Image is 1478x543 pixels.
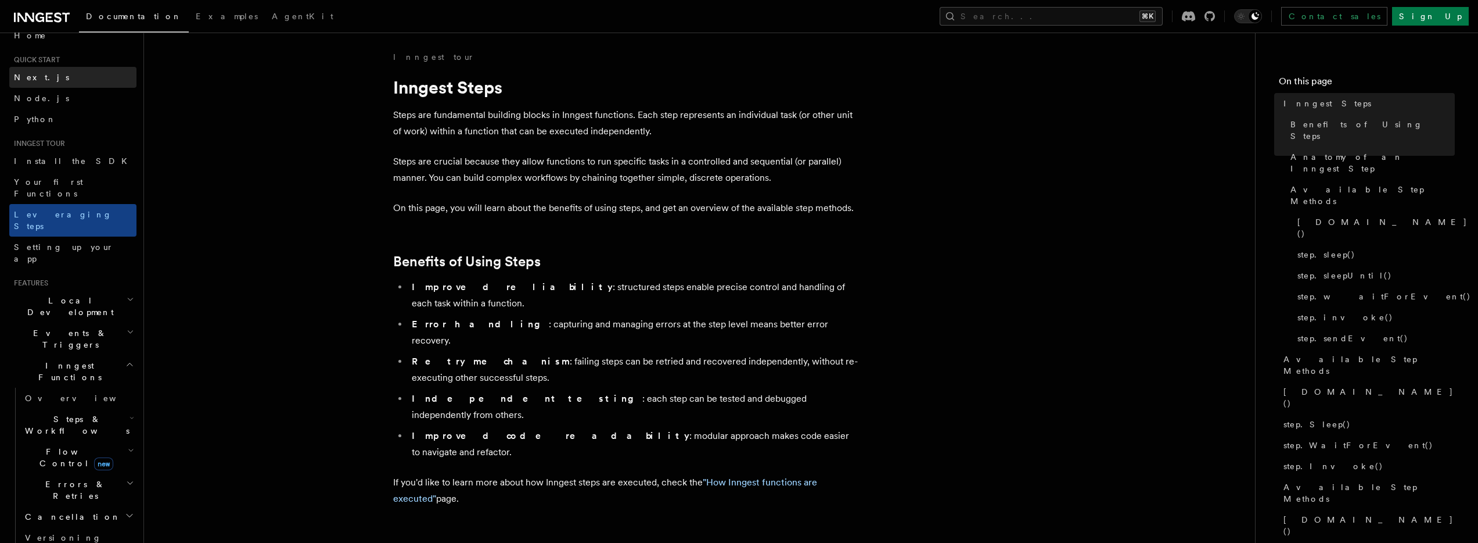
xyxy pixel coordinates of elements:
span: Inngest Functions [9,360,125,383]
strong: Independent testing [412,393,642,404]
strong: Error handling [412,319,549,330]
span: Node.js [14,94,69,103]
span: step.WaitForEvent() [1283,440,1433,451]
span: Next.js [14,73,69,82]
span: Examples [196,12,258,21]
p: Steps are crucial because they allow functions to run specific tasks in a controlled and sequenti... [393,153,858,186]
a: Contact sales [1281,7,1387,26]
a: step.Invoke() [1279,456,1455,477]
a: Sign Up [1392,7,1469,26]
a: Inngest tour [393,51,474,63]
a: Benefits of Using Steps [393,253,541,270]
li: : failing steps can be retried and recovered independently, without re-executing other successful... [408,353,858,386]
a: Next.js [9,67,136,88]
strong: Improved reliability [412,281,613,292]
span: Home [14,30,46,41]
strong: Improved code readability [412,430,689,441]
span: step.sendEvent() [1297,333,1408,344]
a: Anatomy of an Inngest Step [1286,147,1455,179]
strong: Retry mechanism [412,356,570,367]
a: Available Step Methods [1279,349,1455,381]
span: Features [9,278,48,288]
button: Toggle dark mode [1234,9,1262,23]
a: step.sleep() [1293,244,1455,265]
a: step.waitForEvent() [1293,286,1455,307]
h4: On this page [1279,74,1455,93]
a: [DOMAIN_NAME]() [1293,212,1455,244]
a: [DOMAIN_NAME]() [1279,509,1455,542]
a: Benefits of Using Steps [1286,114,1455,147]
button: Local Development [9,290,136,323]
span: step.Invoke() [1283,460,1383,472]
a: step.sendEvent() [1293,328,1455,349]
span: step.waitForEvent() [1297,291,1471,302]
a: Your first Functions [9,172,136,204]
li: : capturing and managing errors at the step level means better error recovery. [408,316,858,349]
span: Your first Functions [14,177,83,198]
a: step.Sleep() [1279,414,1455,435]
span: Local Development [9,295,127,318]
a: Documentation [79,3,189,33]
a: Python [9,109,136,130]
span: Cancellation [20,511,121,523]
li: : modular approach makes code easier to navigate and refactor. [408,428,858,460]
span: Python [14,115,56,124]
button: Events & Triggers [9,323,136,355]
li: : each step can be tested and debugged independently from others. [408,391,858,423]
kbd: ⌘K [1139,10,1156,22]
h1: Inngest Steps [393,77,858,98]
p: If you'd like to learn more about how Inngest steps are executed, check the page. [393,474,858,507]
span: Available Step Methods [1283,481,1455,505]
a: Available Step Methods [1286,179,1455,212]
span: step.sleepUntil() [1297,270,1392,281]
button: Errors & Retries [20,474,136,506]
span: Setting up your app [14,242,114,263]
span: Anatomy of an Inngest Step [1290,151,1455,174]
span: new [94,458,113,470]
span: Documentation [86,12,182,21]
a: Available Step Methods [1279,477,1455,509]
a: [DOMAIN_NAME]() [1279,381,1455,414]
button: Steps & Workflows [20,409,136,441]
a: Overview [20,388,136,409]
a: Setting up your app [9,237,136,269]
a: step.sleepUntil() [1293,265,1455,286]
p: On this page, you will learn about the benefits of using steps, and get an overview of the availa... [393,200,858,216]
span: Inngest Steps [1283,98,1371,109]
span: [DOMAIN_NAME]() [1297,216,1468,240]
p: Steps are fundamental building blocks in Inngest functions. Each step represents an individual ta... [393,107,858,140]
li: : structured steps enable precise control and handling of each task within a function. [408,279,858,312]
span: Versioning [25,533,102,542]
span: Inngest tour [9,139,65,148]
span: Available Step Methods [1283,353,1455,377]
a: step.invoke() [1293,307,1455,328]
span: Events & Triggers [9,327,127,351]
span: Flow Control [20,446,128,469]
button: Inngest Functions [9,355,136,388]
a: Examples [189,3,265,31]
a: Node.js [9,88,136,109]
a: AgentKit [265,3,340,31]
span: Quick start [9,55,60,65]
a: Install the SDK [9,151,136,172]
button: Flow Controlnew [20,441,136,474]
span: [DOMAIN_NAME]() [1283,514,1455,537]
span: AgentKit [272,12,333,21]
a: Inngest Steps [1279,93,1455,114]
span: step.sleep() [1297,249,1355,260]
span: Leveraging Steps [14,210,112,231]
a: Leveraging Steps [9,204,136,237]
span: Install the SDK [14,156,134,166]
span: [DOMAIN_NAME]() [1283,386,1455,409]
a: Home [9,25,136,46]
span: Available Step Methods [1290,184,1455,207]
span: step.Sleep() [1283,419,1351,430]
span: Errors & Retries [20,478,126,502]
a: step.WaitForEvent() [1279,435,1455,456]
span: Steps & Workflows [20,413,130,437]
span: Benefits of Using Steps [1290,119,1455,142]
button: Cancellation [20,506,136,527]
span: Overview [25,394,145,403]
span: step.invoke() [1297,312,1393,323]
button: Search...⌘K [940,7,1163,26]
